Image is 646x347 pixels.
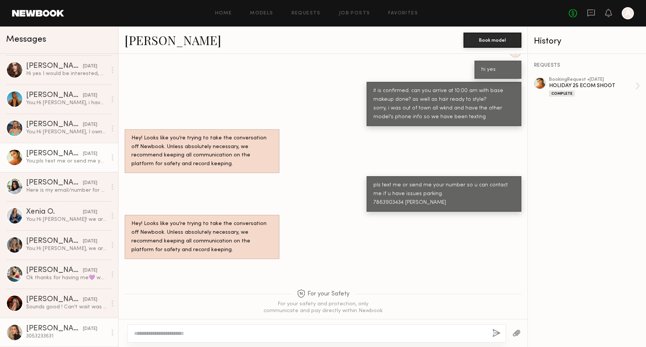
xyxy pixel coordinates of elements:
[26,274,107,281] div: Ok thanks for having me💜 what a great team!
[26,216,107,223] div: You: Hi [PERSON_NAME]! we are shooting for Holiday [DATE][DATE]. are you available?
[6,35,46,44] span: Messages
[481,66,515,74] div: hi yes
[83,267,97,274] div: [DATE]
[463,33,521,48] button: Book model
[83,92,97,99] div: [DATE]
[83,238,97,245] div: [DATE]
[125,32,221,48] a: [PERSON_NAME]
[26,150,83,158] div: [PERSON_NAME]
[215,11,232,16] a: Home
[26,245,107,252] div: You: Hi [PERSON_NAME], we are shooting [DATE][DATE] for Holiday. are you available?
[297,289,350,299] span: For your Safety
[83,180,97,187] div: [DATE]
[26,92,83,99] div: [PERSON_NAME]
[373,87,515,122] div: it is confirmed. can you arrive at 10:00 am with base makeup done? as well as hair ready to style...
[26,158,107,165] div: You: pls text me or send me your number so u can contact me if u have issues parking. 7863903434 ...
[26,238,83,245] div: [PERSON_NAME]
[26,303,107,311] div: Sounds good ! Can’t wait was such a fun day 🤗
[83,209,97,216] div: [DATE]
[292,11,321,16] a: Requests
[26,208,83,216] div: Xenia O.
[549,91,575,97] div: Complete
[622,7,634,19] a: A
[26,325,83,333] div: [PERSON_NAME]
[262,301,384,314] div: For your safety and protection, only communicate and pay directly within Newbook
[83,150,97,158] div: [DATE]
[26,128,107,136] div: You: Hi [PERSON_NAME], I own a women's clothing brand and am planning an ecom shoot for next week...
[26,333,107,340] div: 3053233631
[26,70,107,77] div: Hi yes I would be interested, what would be the rate for this job?
[26,121,83,128] div: [PERSON_NAME]
[549,77,640,97] a: bookingRequest •[DATE]HOLIDAY 25 ECOM SHOOTComplete
[83,121,97,128] div: [DATE]
[549,77,635,82] div: booking Request • [DATE]
[463,36,521,43] a: Book model
[26,179,83,187] div: [PERSON_NAME]
[534,63,640,68] div: REQUESTS
[83,325,97,333] div: [DATE]
[549,82,635,89] div: HOLIDAY 25 ECOM SHOOT
[373,181,515,207] div: pls text me or send me your number so u can contact me if u have issues parking. 7863903434 [PERS...
[26,99,107,106] div: You: Hi [PERSON_NAME], i have a womens brand that i am doing an ecom shoot for [DATE] of next wee...
[339,11,370,16] a: Job Posts
[131,134,273,169] div: Hey! Looks like you’re trying to take the conversation off Newbook. Unless absolutely necessary, ...
[83,63,97,70] div: [DATE]
[83,296,97,303] div: [DATE]
[250,11,273,16] a: Models
[26,187,107,194] div: Here is my email/number for shoot details [EMAIL_ADDRESS][DOMAIN_NAME] [PHONE_NUMBER]
[26,267,83,274] div: [PERSON_NAME]
[388,11,418,16] a: Favorites
[26,63,83,70] div: [PERSON_NAME]
[26,296,83,303] div: [PERSON_NAME]
[131,220,273,255] div: Hey! Looks like you’re trying to take the conversation off Newbook. Unless absolutely necessary, ...
[534,37,640,46] div: History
